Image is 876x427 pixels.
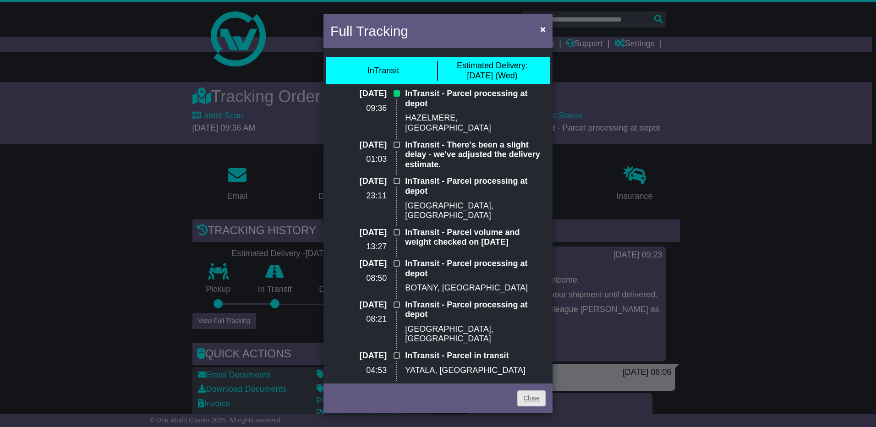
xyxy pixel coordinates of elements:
p: 08:50 [330,274,387,284]
p: [GEOGRAPHIC_DATA], [GEOGRAPHIC_DATA] [405,201,546,221]
p: [GEOGRAPHIC_DATA], [GEOGRAPHIC_DATA] [405,324,546,344]
p: InTransit - There's been a slight delay - we've adjusted the delivery estimate. [405,140,546,170]
p: YATALA, [GEOGRAPHIC_DATA] [405,366,546,376]
p: 09:36 [330,104,387,114]
p: [DATE] [330,228,387,238]
p: BOTANY, [GEOGRAPHIC_DATA] [405,283,546,293]
a: Close [517,390,546,406]
p: InTransit - Parcel processing at depot [405,176,546,196]
p: 08:21 [330,314,387,324]
p: [DATE] [330,140,387,150]
div: [DATE] (Wed) [457,61,528,81]
p: 23:11 [330,191,387,201]
p: InTransit - Parcel in transit [405,351,546,361]
p: 04:53 [330,366,387,376]
span: Estimated Delivery: [457,61,528,70]
h4: Full Tracking [330,21,408,41]
p: InTransit - Parcel processing at depot [405,89,546,109]
p: 13:27 [330,242,387,252]
button: Close [536,20,550,38]
p: InTransit - Parcel volume and weight checked on [DATE] [405,228,546,247]
p: InTransit - Parcel processing at depot [405,259,546,279]
p: [DATE] [330,259,387,269]
p: [DATE] [330,176,387,186]
div: InTransit [367,66,399,76]
span: × [540,24,546,34]
p: [DATE] [330,351,387,361]
p: InTransit - Parcel processing at depot [405,300,546,320]
p: 01:03 [330,154,387,164]
p: [DATE] [330,300,387,310]
p: [DATE] [330,89,387,99]
p: HAZELMERE, [GEOGRAPHIC_DATA] [405,113,546,133]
